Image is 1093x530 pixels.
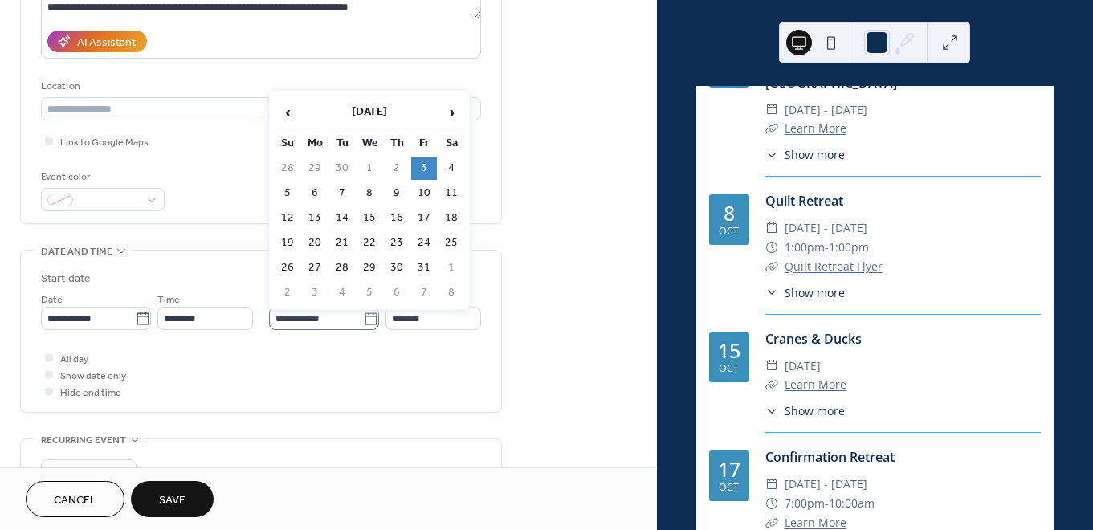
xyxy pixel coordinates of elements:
div: Oct [719,226,739,237]
td: 18 [438,206,464,230]
span: - [825,238,829,257]
td: 4 [438,157,464,180]
td: 6 [384,281,410,304]
span: Show more [785,146,845,163]
td: 28 [275,157,300,180]
span: [DATE] [785,357,821,376]
td: 13 [302,206,328,230]
span: Show more [785,402,845,419]
div: AI Assistant [77,35,136,51]
span: Do not repeat [47,463,108,482]
td: 28 [329,256,355,279]
span: 10:00am [829,494,875,513]
span: Save [159,492,186,509]
th: Mo [302,132,328,155]
div: Oct [719,483,739,493]
span: Show more [785,284,845,301]
div: Start date [41,271,91,287]
span: Hide end time [60,385,121,402]
span: Show date only [60,368,126,385]
span: Recurring event [41,432,126,449]
span: 7:00pm [785,494,825,513]
a: Quilt Retreat Flyer [785,259,883,274]
td: 7 [329,181,355,205]
td: 12 [275,206,300,230]
a: Cranes & Ducks [765,330,862,348]
th: Tu [329,132,355,155]
span: 1:00pm [829,238,869,257]
td: 6 [302,181,328,205]
span: [DATE] - [DATE] [785,100,867,120]
th: [DATE] [302,96,437,130]
div: ​ [765,402,778,419]
span: [DATE] - [DATE] [785,218,867,238]
td: 27 [302,256,328,279]
a: Learn More [785,377,846,392]
span: Date [41,291,63,308]
div: Oct [719,364,739,374]
div: ​ [765,238,778,257]
td: 14 [329,206,355,230]
div: ​ [765,357,778,376]
div: 17 [718,459,740,479]
td: 17 [411,206,437,230]
a: Learn More [785,515,846,530]
div: ​ [765,218,778,238]
button: ​Show more [765,402,845,419]
span: Time [157,291,180,308]
td: 25 [438,231,464,255]
td: 8 [438,281,464,304]
div: ​ [765,375,778,394]
span: 1:00pm [785,238,825,257]
th: We [357,132,382,155]
td: 1 [357,157,382,180]
div: ​ [765,257,778,276]
td: 3 [302,281,328,304]
td: 31 [411,256,437,279]
div: ​ [765,119,778,138]
span: Date and time [41,243,112,260]
div: ​ [765,100,778,120]
td: 5 [357,281,382,304]
td: 30 [329,157,355,180]
td: 8 [357,181,382,205]
th: Su [275,132,300,155]
td: 26 [275,256,300,279]
td: 7 [411,281,437,304]
th: Th [384,132,410,155]
a: Quilt Retreat [765,192,843,210]
th: Sa [438,132,464,155]
td: 29 [357,256,382,279]
td: 4 [329,281,355,304]
td: 2 [384,157,410,180]
div: 15 [718,340,740,361]
div: 8 [724,203,735,223]
td: 21 [329,231,355,255]
span: All day [60,351,88,368]
a: Learn More [785,120,846,136]
div: ​ [765,475,778,494]
td: 1 [438,256,464,279]
td: 2 [275,281,300,304]
td: 9 [384,181,410,205]
td: 10 [411,181,437,205]
span: › [439,96,463,128]
button: Save [131,481,214,517]
div: ​ [765,494,778,513]
td: 24 [411,231,437,255]
button: AI Assistant [47,31,147,52]
td: 11 [438,181,464,205]
div: ​ [765,284,778,301]
div: ​ [765,146,778,163]
a: Confirmation Retreat [765,448,895,466]
span: [DATE] - [DATE] [785,475,867,494]
div: Location [41,78,478,95]
div: Event color [41,169,161,185]
td: 23 [384,231,410,255]
button: ​Show more [765,284,845,301]
td: 29 [302,157,328,180]
td: 5 [275,181,300,205]
td: 20 [302,231,328,255]
button: Cancel [26,481,124,517]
